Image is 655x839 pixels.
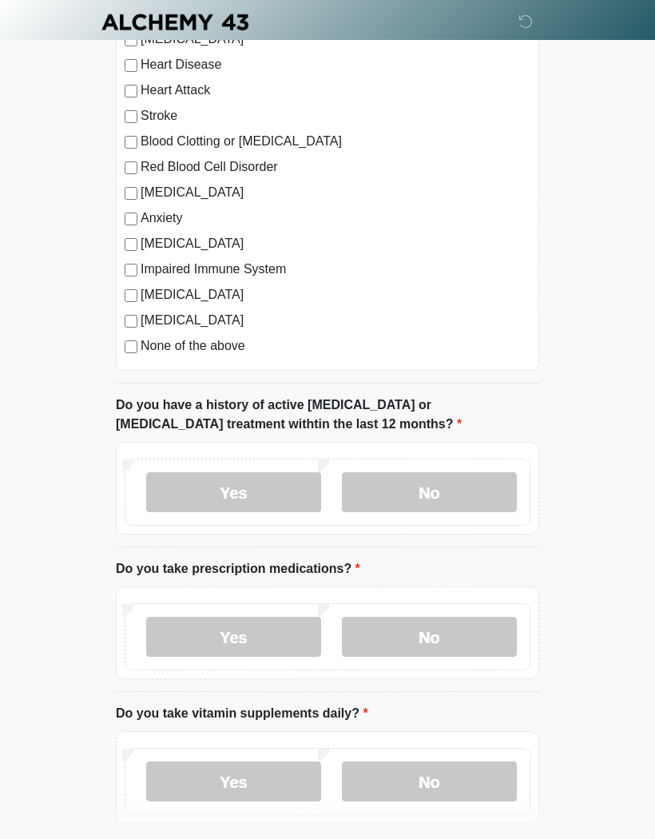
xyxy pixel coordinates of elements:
label: Yes [146,617,321,657]
input: [MEDICAL_DATA] [125,187,137,200]
label: None of the above [141,336,530,356]
label: Heart Disease [141,55,530,74]
label: Anxiety [141,209,530,228]
input: Stroke [125,110,137,123]
input: [MEDICAL_DATA] [125,238,137,251]
label: Stroke [141,106,530,125]
input: Red Blood Cell Disorder [125,161,137,174]
img: Alchemy 43 Logo [100,12,250,32]
label: Do you take vitamin supplements daily? [116,704,368,723]
input: [MEDICAL_DATA] [125,315,137,328]
input: None of the above [125,340,137,353]
label: No [342,472,517,512]
label: Red Blood Cell Disorder [141,157,530,177]
label: Yes [146,761,321,801]
input: Blood Clotting or [MEDICAL_DATA] [125,136,137,149]
label: Heart Attack [141,81,530,100]
label: [MEDICAL_DATA] [141,183,530,202]
input: Heart Disease [125,59,137,72]
label: No [342,761,517,801]
label: No [342,617,517,657]
input: Impaired Immune System [125,264,137,276]
input: Heart Attack [125,85,137,97]
input: [MEDICAL_DATA] [125,289,137,302]
label: Yes [146,472,321,512]
label: Impaired Immune System [141,260,530,279]
input: Anxiety [125,213,137,225]
label: Blood Clotting or [MEDICAL_DATA] [141,132,530,151]
label: [MEDICAL_DATA] [141,285,530,304]
label: [MEDICAL_DATA] [141,234,530,253]
label: [MEDICAL_DATA] [141,311,530,330]
label: Do you take prescription medications? [116,559,360,579]
label: Do you have a history of active [MEDICAL_DATA] or [MEDICAL_DATA] treatment withtin the last 12 mo... [116,396,539,434]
